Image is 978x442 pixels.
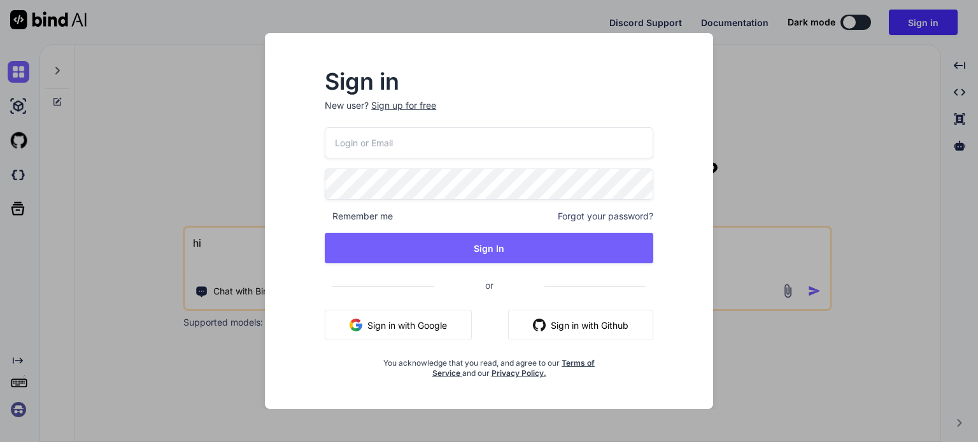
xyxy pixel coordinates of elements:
[492,368,546,378] a: Privacy Policy.
[325,310,472,340] button: Sign in with Google
[432,358,595,378] a: Terms of Service
[325,71,653,92] h2: Sign in
[434,270,544,301] span: or
[379,350,599,378] div: You acknowledge that you read, and agree to our and our
[508,310,653,340] button: Sign in with Github
[533,319,546,331] img: github
[325,210,393,223] span: Remember me
[325,127,653,158] input: Login or Email
[325,99,653,127] p: New user?
[325,233,653,263] button: Sign In
[350,319,362,331] img: google
[558,210,653,223] span: Forgot your password?
[371,99,436,112] div: Sign up for free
